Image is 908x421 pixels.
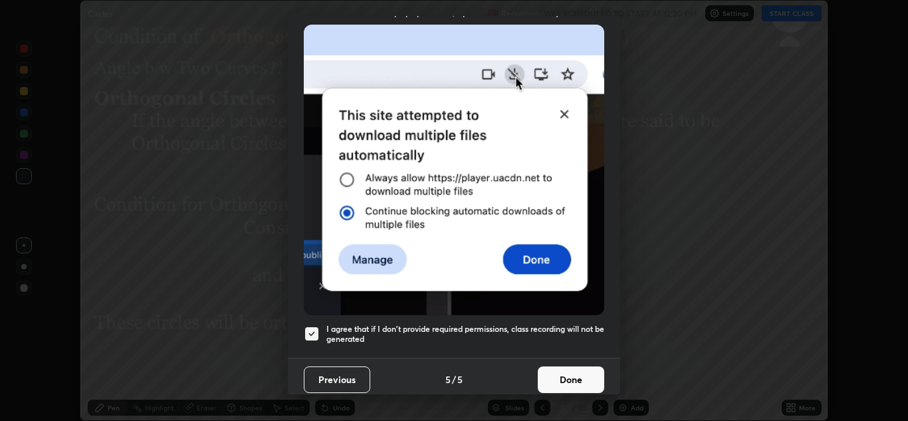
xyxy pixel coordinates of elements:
h4: 5 [445,372,451,386]
button: Previous [304,366,370,393]
h4: / [452,372,456,386]
button: Done [538,366,604,393]
h5: I agree that if I don't provide required permissions, class recording will not be generated [326,324,604,345]
h4: 5 [457,372,463,386]
img: downloads-permission-blocked.gif [304,25,604,315]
